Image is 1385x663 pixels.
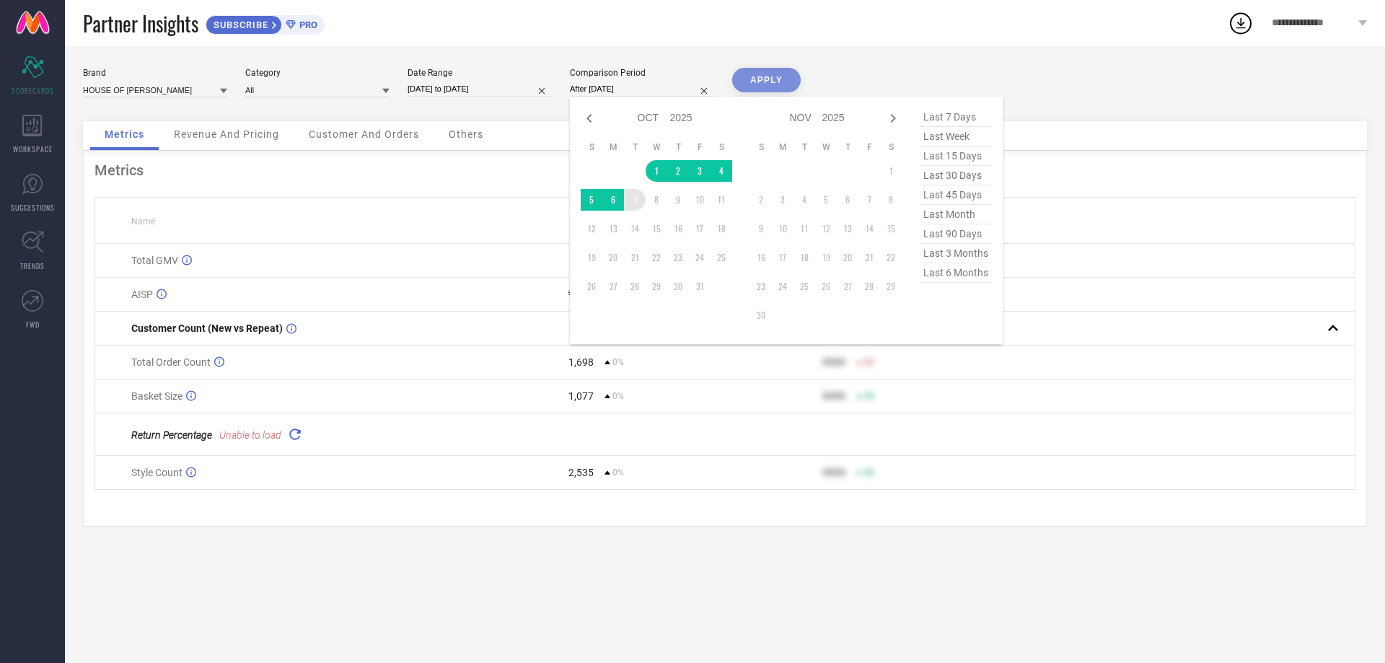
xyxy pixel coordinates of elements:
td: Mon Nov 03 2025 [772,189,793,211]
td: Fri Oct 31 2025 [689,276,711,297]
td: Tue Nov 04 2025 [793,189,815,211]
span: WORKSPACE [13,144,53,154]
td: Thu Nov 20 2025 [837,247,858,268]
span: SCORECARDS [12,85,54,96]
td: Sun Nov 23 2025 [750,276,772,297]
div: Comparison Period [570,68,714,78]
span: Customer Count (New vs Repeat) [131,322,283,334]
td: Sun Nov 30 2025 [750,304,772,326]
td: Mon Oct 13 2025 [602,218,624,240]
input: Select date range [408,82,552,97]
span: last 15 days [920,146,992,166]
td: Sat Nov 01 2025 [880,160,902,182]
td: Sun Oct 26 2025 [581,276,602,297]
td: Sat Nov 08 2025 [880,189,902,211]
td: Thu Nov 27 2025 [837,276,858,297]
span: 0% [612,391,624,401]
td: Sat Nov 29 2025 [880,276,902,297]
td: Fri Oct 17 2025 [689,218,711,240]
div: ₹ 882 [568,289,594,300]
span: Basket Size [131,390,183,402]
th: Tuesday [624,141,646,153]
td: Wed Nov 12 2025 [815,218,837,240]
td: Thu Oct 23 2025 [667,247,689,268]
span: PRO [296,19,317,30]
span: SUGGESTIONS [11,202,55,213]
div: 1,077 [568,390,594,402]
span: Revenue And Pricing [174,128,279,140]
td: Tue Nov 11 2025 [793,218,815,240]
span: Name [131,216,155,227]
span: Return Percentage [131,429,212,441]
div: Category [245,68,390,78]
td: Mon Nov 10 2025 [772,218,793,240]
div: Metrics [94,162,1355,179]
td: Thu Oct 30 2025 [667,276,689,297]
td: Fri Nov 14 2025 [858,218,880,240]
span: last 3 months [920,244,992,263]
div: Open download list [1228,10,1254,36]
span: 0% [612,467,624,478]
span: Total Order Count [131,356,211,368]
span: Total GMV [131,255,178,266]
td: Fri Oct 24 2025 [689,247,711,268]
td: Mon Oct 20 2025 [602,247,624,268]
span: AISP [131,289,153,300]
div: 1,698 [568,356,594,368]
span: TRENDS [20,260,45,271]
td: Sun Nov 16 2025 [750,247,772,268]
td: Thu Oct 09 2025 [667,189,689,211]
td: Wed Oct 08 2025 [646,189,667,211]
td: Sat Nov 15 2025 [880,218,902,240]
th: Friday [858,141,880,153]
th: Friday [689,141,711,153]
td: Mon Nov 17 2025 [772,247,793,268]
div: Next month [884,110,902,127]
span: Unable to load [219,429,281,441]
div: 9999 [822,467,845,478]
td: Mon Oct 06 2025 [602,189,624,211]
th: Sunday [750,141,772,153]
span: Customer And Orders [309,128,419,140]
td: Sat Oct 04 2025 [711,160,732,182]
span: 50 [864,391,874,401]
th: Thursday [667,141,689,153]
td: Sun Nov 02 2025 [750,189,772,211]
td: Thu Nov 06 2025 [837,189,858,211]
td: Sun Oct 05 2025 [581,189,602,211]
div: 9999 [822,356,845,368]
td: Tue Oct 28 2025 [624,276,646,297]
td: Sat Nov 22 2025 [880,247,902,268]
th: Wednesday [646,141,667,153]
td: Mon Oct 27 2025 [602,276,624,297]
th: Tuesday [793,141,815,153]
div: Date Range [408,68,552,78]
td: Fri Nov 28 2025 [858,276,880,297]
div: 9999 [822,390,845,402]
span: Metrics [105,128,144,140]
td: Sun Nov 09 2025 [750,218,772,240]
td: Thu Nov 13 2025 [837,218,858,240]
span: last 90 days [920,224,992,244]
td: Wed Nov 26 2025 [815,276,837,297]
th: Sunday [581,141,602,153]
div: Brand [83,68,227,78]
input: Select comparison period [570,82,714,97]
span: FWD [26,319,40,330]
td: Wed Nov 19 2025 [815,247,837,268]
div: 2,535 [568,467,594,478]
td: Sun Oct 12 2025 [581,218,602,240]
th: Thursday [837,141,858,153]
td: Tue Nov 18 2025 [793,247,815,268]
span: last 6 months [920,263,992,283]
span: 0% [612,357,624,367]
td: Wed Oct 22 2025 [646,247,667,268]
th: Wednesday [815,141,837,153]
td: Wed Oct 01 2025 [646,160,667,182]
a: SUBSCRIBEPRO [206,12,325,35]
td: Sun Oct 19 2025 [581,247,602,268]
td: Tue Oct 07 2025 [624,189,646,211]
td: Fri Oct 03 2025 [689,160,711,182]
td: Sat Oct 18 2025 [711,218,732,240]
td: Thu Oct 16 2025 [667,218,689,240]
